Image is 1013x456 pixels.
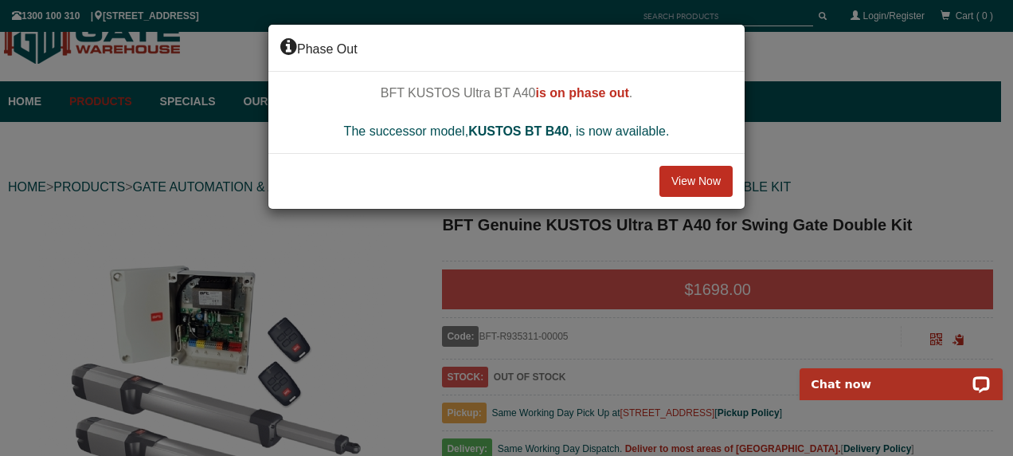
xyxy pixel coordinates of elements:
div: BFT KUSTOS Ultra BT A40 . [280,84,733,141]
iframe: LiveChat chat widget [789,350,1013,400]
h5: Phase Out [280,37,733,59]
span: The successor model, , is now available. [344,124,670,138]
button: View Now [659,166,733,198]
span: KUSTOS BT B40 [468,124,569,138]
span: is on phase out [535,86,628,100]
